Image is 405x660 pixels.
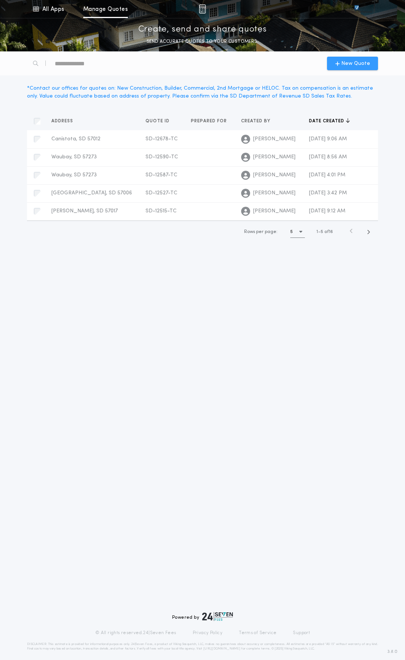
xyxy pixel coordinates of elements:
[138,24,267,36] p: Create, send and share quotes
[309,136,347,142] span: [DATE] 9:06 AM
[241,118,272,124] span: Created by
[145,118,171,124] span: Quote ID
[309,118,346,124] span: Date created
[290,228,293,236] h1: 5
[309,190,347,196] span: [DATE] 3:42 PM
[241,117,276,125] button: Created by
[51,208,118,214] span: [PERSON_NAME], SD 57017
[341,5,372,13] img: vs-icon
[253,153,295,161] span: [PERSON_NAME]
[202,612,233,621] img: logo
[253,171,295,179] span: [PERSON_NAME]
[199,5,206,14] img: img
[51,190,132,196] span: [GEOGRAPHIC_DATA], SD 57006
[253,189,295,197] span: [PERSON_NAME]
[51,172,97,178] span: Waubay, SD 57273
[290,226,305,238] button: 5
[309,208,345,214] span: [DATE] 9:12 AM
[145,172,177,178] span: SD-12587-TC
[309,154,347,160] span: [DATE] 8:56 AM
[145,136,178,142] span: SD-12678-TC
[191,118,228,124] span: Prepared for
[324,229,333,235] span: of 16
[51,117,79,125] button: Address
[147,38,258,45] p: SEND ACCURATE QUOTES TO YOUR CUSTOMERS.
[253,135,295,143] span: [PERSON_NAME]
[95,630,176,636] p: © All rights reserved. 24|Seven Fees
[51,154,97,160] span: Waubay, SD 57273
[27,642,378,651] p: DISCLAIMER: This estimate is provided for informational purposes only. 24|Seven Fees, a product o...
[145,154,178,160] span: SD-12590-TC
[239,630,276,636] a: Terms of Service
[145,208,177,214] span: SD-12515-TC
[51,136,100,142] span: Canistota, SD 57012
[172,612,233,621] div: Powered by
[387,648,397,655] span: 3.8.0
[244,230,277,234] span: Rows per page:
[341,60,370,68] span: New Quote
[309,117,350,125] button: Date created
[51,118,75,124] span: Address
[316,230,318,234] span: 1
[145,190,177,196] span: SD-12527-TC
[27,84,378,100] div: * Contact our offices for quotes on: New Construction, Builder, Commercial, 2nd Mortgage or HELOC...
[327,57,378,70] button: New Quote
[321,230,323,234] span: 5
[309,172,345,178] span: [DATE] 4:01 PM
[293,630,310,636] a: Support
[193,630,223,636] a: Privacy Policy
[253,207,295,215] span: [PERSON_NAME]
[203,647,240,650] a: [URL][DOMAIN_NAME]
[145,117,175,125] button: Quote ID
